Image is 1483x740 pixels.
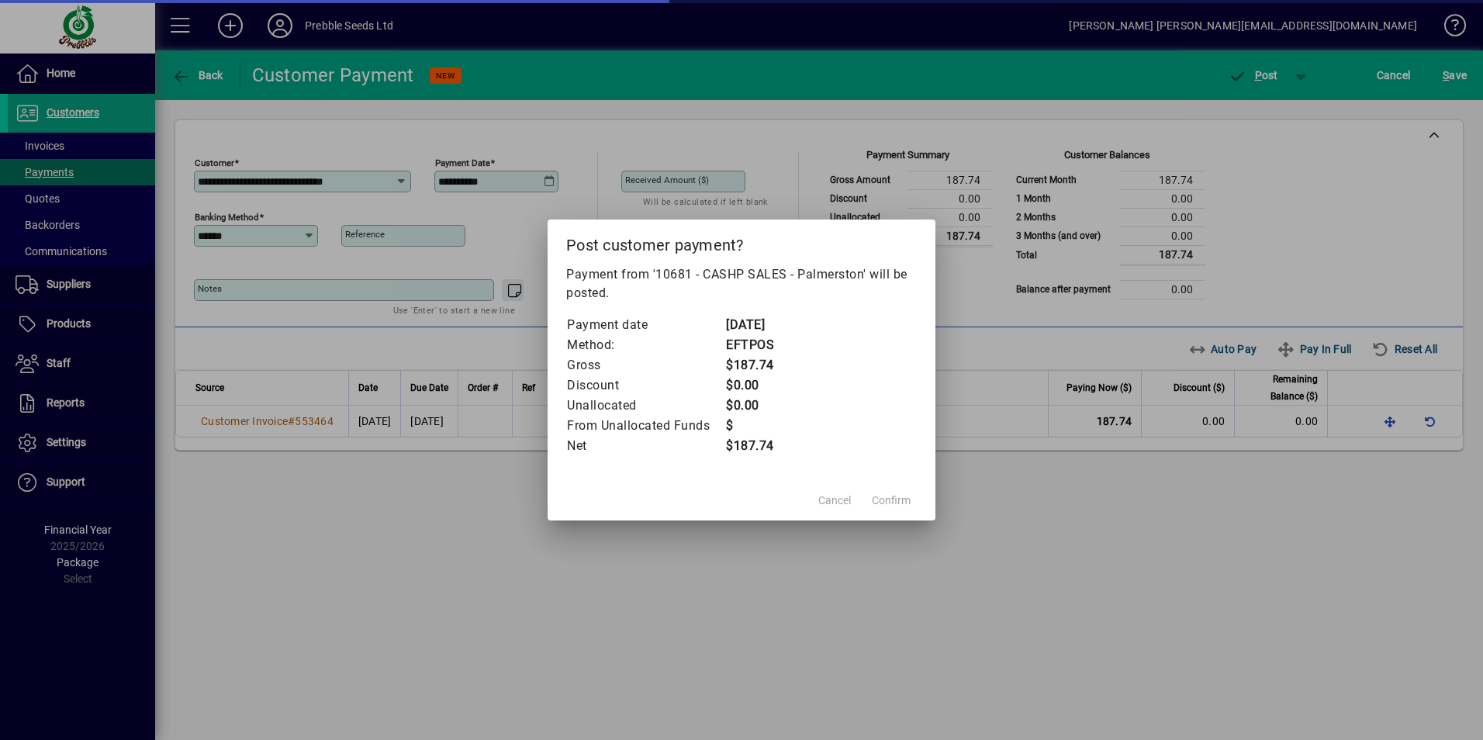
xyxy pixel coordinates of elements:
h2: Post customer payment? [548,220,935,265]
td: $0.00 [725,375,787,396]
td: Net [566,436,725,456]
td: [DATE] [725,315,787,335]
td: Method: [566,335,725,355]
td: Gross [566,355,725,375]
td: Discount [566,375,725,396]
td: $ [725,416,787,436]
td: Payment date [566,315,725,335]
td: $187.74 [725,355,787,375]
td: $0.00 [725,396,787,416]
p: Payment from '10681 - CASHP SALES - Palmerston' will be posted. [566,265,917,303]
td: EFTPOS [725,335,787,355]
td: $187.74 [725,436,787,456]
td: From Unallocated Funds [566,416,725,436]
td: Unallocated [566,396,725,416]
